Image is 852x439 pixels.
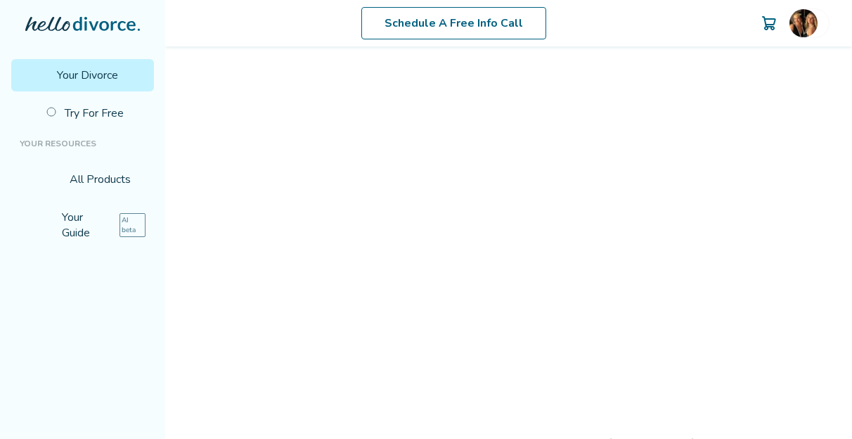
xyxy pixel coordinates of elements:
[120,213,146,237] span: AI beta
[57,68,118,83] span: Your Divorce
[361,7,546,39] a: Schedule A Free Info Call
[11,59,154,91] a: flag_2Your Divorce
[20,174,61,185] span: view_list
[20,220,53,231] span: explore
[11,163,154,196] a: view_listAll Products
[789,9,818,37] img: Amy Harrison
[721,15,749,32] a: help
[761,15,777,32] img: Cart
[20,70,49,81] span: flag_2
[38,97,154,129] a: Try For Free
[11,201,154,249] a: exploreYour GuideAI beta
[11,129,154,158] li: Your Resources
